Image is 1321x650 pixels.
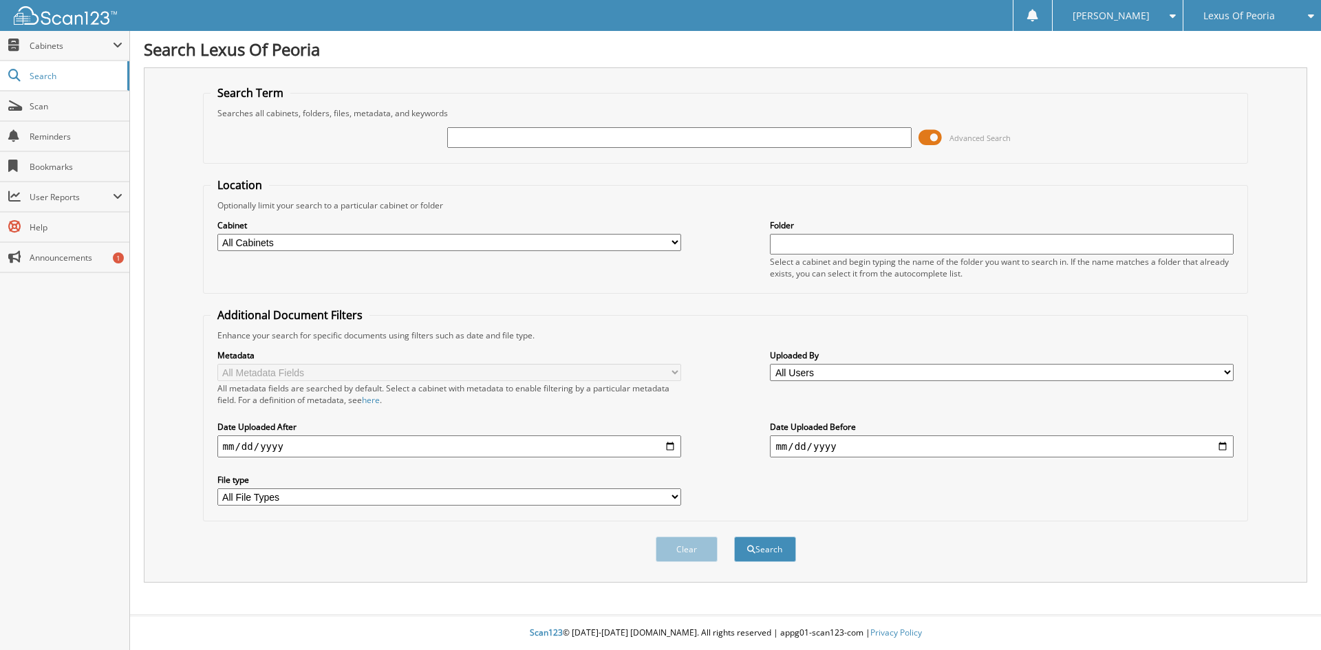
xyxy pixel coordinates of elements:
div: Optionally limit your search to a particular cabinet or folder [211,199,1241,211]
div: All metadata fields are searched by default. Select a cabinet with metadata to enable filtering b... [217,382,681,406]
legend: Location [211,177,269,193]
div: © [DATE]-[DATE] [DOMAIN_NAME]. All rights reserved | appg01-scan123-com | [130,616,1321,650]
label: Date Uploaded Before [770,421,1234,433]
span: Advanced Search [949,133,1011,143]
a: Privacy Policy [870,627,922,638]
span: [PERSON_NAME] [1073,12,1150,20]
span: Search [30,70,120,82]
img: scan123-logo-white.svg [14,6,117,25]
label: Folder [770,219,1234,231]
div: Searches all cabinets, folders, files, metadata, and keywords [211,107,1241,119]
span: Announcements [30,252,122,263]
legend: Additional Document Filters [211,307,369,323]
button: Search [734,537,796,562]
h1: Search Lexus Of Peoria [144,38,1307,61]
label: Cabinet [217,219,681,231]
div: Select a cabinet and begin typing the name of the folder you want to search in. If the name match... [770,256,1234,279]
label: Metadata [217,349,681,361]
span: Scan123 [530,627,563,638]
span: Cabinets [30,40,113,52]
input: end [770,435,1234,457]
span: Help [30,221,122,233]
div: 1 [113,252,124,263]
label: Uploaded By [770,349,1234,361]
button: Clear [656,537,718,562]
a: here [362,394,380,406]
span: Scan [30,100,122,112]
input: start [217,435,681,457]
div: Enhance your search for specific documents using filters such as date and file type. [211,329,1241,341]
span: Reminders [30,131,122,142]
legend: Search Term [211,85,290,100]
span: Lexus Of Peoria [1203,12,1275,20]
span: User Reports [30,191,113,203]
span: Bookmarks [30,161,122,173]
label: File type [217,474,681,486]
label: Date Uploaded After [217,421,681,433]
